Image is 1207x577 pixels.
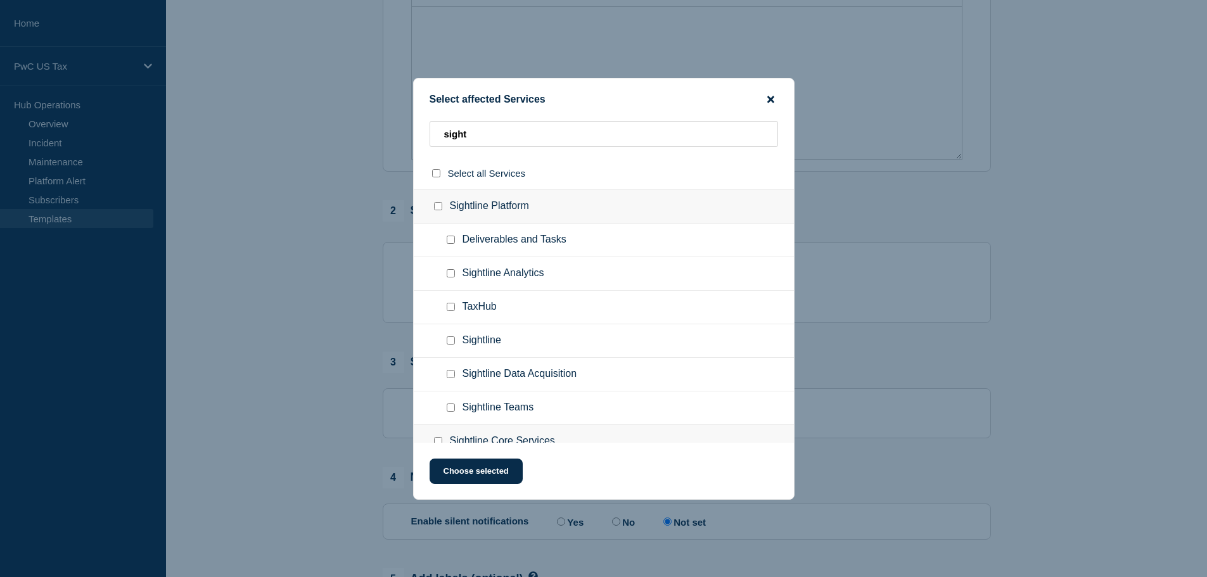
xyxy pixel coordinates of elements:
span: TaxHub [463,301,497,314]
span: Sightline Teams [463,402,534,414]
button: close button [763,94,778,106]
input: Sightline Core Services checkbox [434,437,442,445]
div: Select affected Services [414,94,794,106]
span: Deliverables and Tasks [463,234,566,246]
input: select all checkbox [432,169,440,177]
span: Sightline Data Acquisition [463,368,577,381]
input: Deliverables and Tasks checkbox [447,236,455,244]
div: Sightline Core Services [414,425,794,459]
input: Sightline Data Acquisition checkbox [447,370,455,378]
input: Sightline Analytics checkbox [447,269,455,277]
input: Search [430,121,778,147]
span: Select all Services [448,168,526,179]
button: Choose selected [430,459,523,484]
input: TaxHub checkbox [447,303,455,311]
input: Sightline Teams checkbox [447,403,455,412]
span: Sightline Analytics [463,267,544,280]
input: Sightline checkbox [447,336,455,345]
span: Sightline [463,334,501,347]
div: Sightline Platform [414,189,794,224]
input: Sightline Platform checkbox [434,202,442,210]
